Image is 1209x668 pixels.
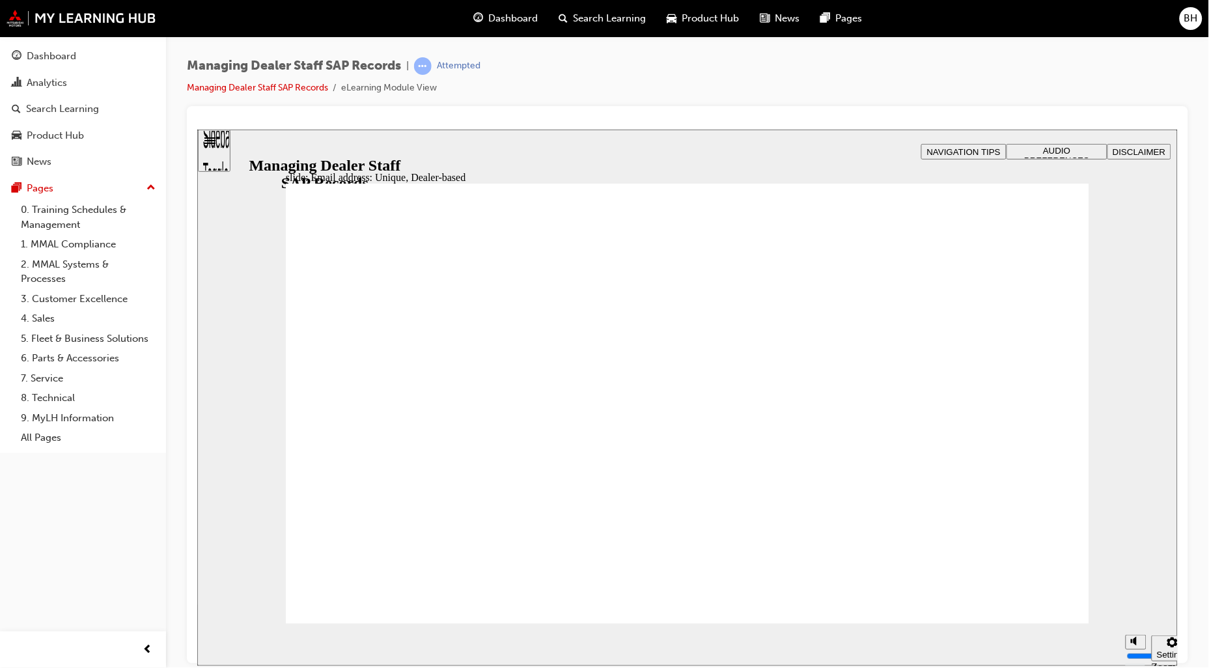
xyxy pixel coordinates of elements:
[821,10,831,27] span: pages-icon
[16,388,161,408] a: 8. Technical
[187,82,328,93] a: Managing Dealer Staff SAP Records
[146,180,156,197] span: up-icon
[5,71,161,95] a: Analytics
[809,14,910,30] button: AUDIO PREFERENCES
[836,11,863,26] span: Pages
[16,348,161,369] a: 6. Parts & Accessories
[7,10,156,27] img: mmal
[730,18,803,27] span: NAVIGATION TIPS
[16,408,161,428] a: 9. MyLH Information
[954,532,979,566] label: Zoom to fit
[474,10,484,27] span: guage-icon
[27,181,53,196] div: Pages
[27,128,84,143] div: Product Hub
[910,14,974,30] button: DISCLAIMER
[464,5,549,32] a: guage-iconDashboard
[16,428,161,448] a: All Pages
[5,176,161,201] button: Pages
[143,642,153,658] span: prev-icon
[657,5,750,32] a: car-iconProduct Hub
[27,76,67,90] div: Analytics
[915,18,968,27] span: DISCLAIMER
[922,494,974,536] div: misc controls
[724,14,809,30] button: NAVIGATION TIPS
[341,81,437,96] li: eLearning Module View
[437,60,480,72] div: Attempted
[930,522,1014,532] input: volume
[1180,7,1202,30] button: BH
[5,150,161,174] a: News
[549,5,657,32] a: search-iconSearch Learning
[26,102,99,117] div: Search Learning
[16,200,161,234] a: 0. Training Schedules & Management
[5,124,161,148] a: Product Hub
[559,10,568,27] span: search-icon
[5,42,161,176] button: DashboardAnalyticsSearch LearningProduct HubNews
[667,10,677,27] span: car-icon
[16,329,161,349] a: 5. Fleet & Business Solutions
[960,520,991,530] div: Settings
[489,11,538,26] span: Dashboard
[16,369,161,389] a: 7. Service
[187,59,401,74] span: Managing Dealer Staff SAP Records
[12,77,21,89] span: chart-icon
[827,16,893,36] span: AUDIO PREFERENCES
[16,234,161,255] a: 1. MMAL Compliance
[16,289,161,309] a: 3. Customer Excellence
[5,44,161,68] a: Dashboard
[406,59,409,74] span: |
[414,57,432,75] span: learningRecordVerb_ATTEMPT-icon
[5,97,161,121] a: Search Learning
[682,11,740,26] span: Product Hub
[16,255,161,289] a: 2. MMAL Systems & Processes
[928,505,949,520] button: Mute (Ctrl+Alt+M)
[12,130,21,142] span: car-icon
[27,154,51,169] div: News
[12,51,21,63] span: guage-icon
[27,49,76,64] div: Dashboard
[12,156,21,168] span: news-icon
[954,506,996,532] button: Settings
[574,11,646,26] span: Search Learning
[12,183,21,195] span: pages-icon
[750,5,811,32] a: news-iconNews
[775,11,800,26] span: News
[16,309,161,329] a: 4. Sales
[12,104,21,115] span: search-icon
[760,10,770,27] span: news-icon
[811,5,873,32] a: pages-iconPages
[1184,11,1198,26] span: BH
